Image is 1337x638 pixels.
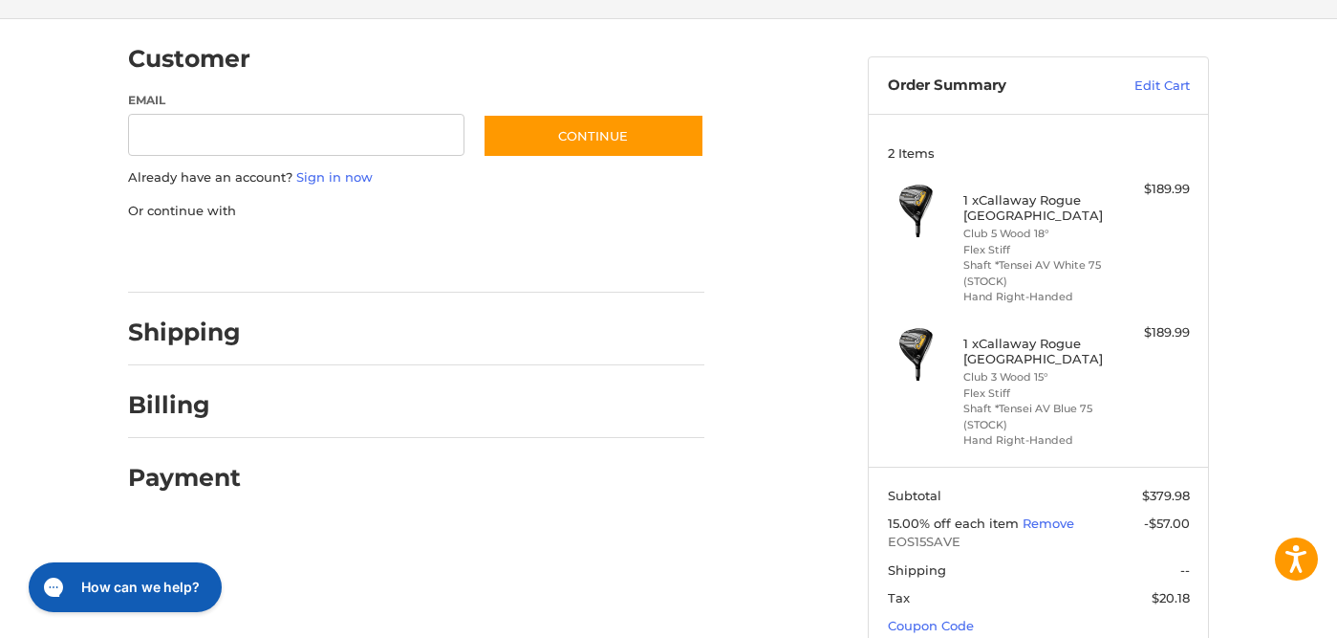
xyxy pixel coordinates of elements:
span: -- [1180,562,1190,578]
button: Continue [483,114,704,158]
li: Club 3 Wood 15° [963,369,1110,385]
h2: Customer [128,44,250,74]
h3: 2 Items [888,145,1190,161]
li: Hand Right-Handed [963,432,1110,449]
span: EOS15SAVE [888,533,1190,552]
p: Or continue with [128,202,704,221]
a: Remove [1023,516,1074,531]
h2: Payment [128,463,241,493]
a: Edit Cart [1093,77,1190,96]
span: 15.00% off each item [888,516,1023,531]
span: $379.98 [1142,488,1190,503]
li: Shaft *Tensei AV Blue 75 (STOCK) [963,401,1110,432]
label: Email [128,92,464,109]
iframe: Gorgias live chat messenger [19,556,227,619]
a: Sign in now [296,169,373,185]
span: -$57.00 [1144,516,1190,531]
li: Club 5 Wood 18° [963,226,1110,242]
li: Shaft *Tensei AV White 75 (STOCK) [963,257,1110,289]
h4: 1 x Callaway Rogue [GEOGRAPHIC_DATA] [963,336,1110,367]
div: $189.99 [1114,180,1190,199]
li: Flex Stiff [963,385,1110,402]
span: Shipping [888,562,946,578]
span: Subtotal [888,488,941,503]
li: Hand Right-Handed [963,289,1110,305]
p: Already have an account? [128,168,704,187]
h3: Order Summary [888,77,1093,96]
h2: Shipping [128,318,241,347]
iframe: PayPal-paylater [284,239,427,274]
iframe: PayPal-venmo [446,239,590,274]
h2: Billing [128,390,240,420]
h4: 1 x Callaway Rogue [GEOGRAPHIC_DATA] [963,192,1110,224]
li: Flex Stiff [963,242,1110,258]
div: $189.99 [1114,323,1190,342]
iframe: PayPal-paypal [122,239,266,274]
